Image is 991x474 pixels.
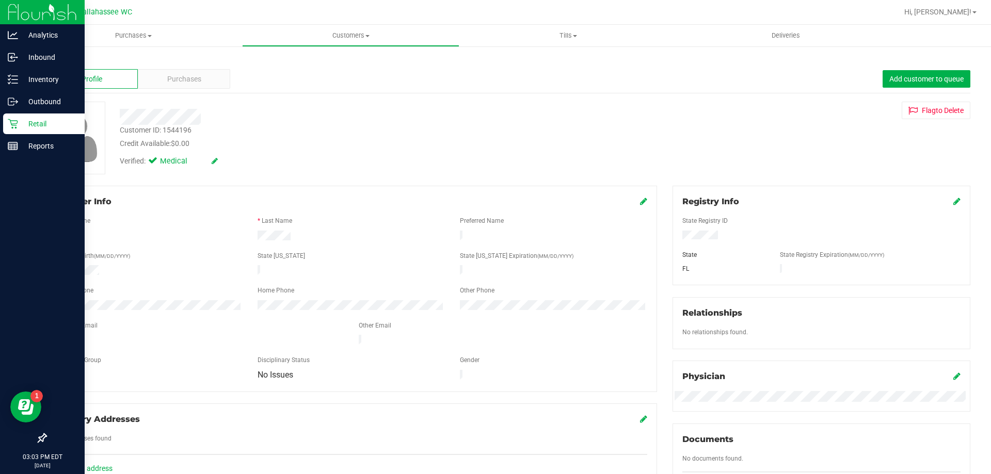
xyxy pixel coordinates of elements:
span: No documents found. [682,455,743,462]
span: Deliveries [758,31,814,40]
iframe: Resource center unread badge [30,390,43,402]
span: Tills [460,31,676,40]
span: Purchases [25,31,242,40]
a: Customers [242,25,459,46]
label: State Registry ID [682,216,728,225]
label: State [US_STATE] [258,251,305,260]
span: Delivery Addresses [55,414,140,424]
label: Last Name [262,216,292,225]
p: Outbound [18,95,80,108]
label: Disciplinary Status [258,355,310,365]
label: Other Email [359,321,391,330]
inline-svg: Inventory [8,74,18,85]
inline-svg: Outbound [8,96,18,107]
p: Inventory [18,73,80,86]
span: Physician [682,371,725,381]
div: Credit Available: [120,138,574,149]
label: State [US_STATE] Expiration [460,251,573,260]
span: Registry Info [682,197,739,206]
button: Flagto Delete [902,102,970,119]
span: $0.00 [171,139,189,148]
span: Documents [682,434,733,444]
div: Customer ID: 1544196 [120,125,191,136]
p: Inbound [18,51,80,63]
p: Analytics [18,29,80,41]
button: Add customer to queue [883,70,970,88]
span: Hi, [PERSON_NAME]! [904,8,971,16]
label: Date of Birth [59,251,130,260]
label: Other Phone [460,286,494,295]
span: Tallahassee WC [78,8,132,17]
a: Tills [459,25,677,46]
inline-svg: Analytics [8,30,18,40]
span: Profile [82,74,102,85]
inline-svg: Inbound [8,52,18,62]
a: Purchases [25,25,242,46]
label: Gender [460,355,479,365]
inline-svg: Reports [8,141,18,151]
span: Customers [243,31,459,40]
span: Medical [160,156,201,167]
inline-svg: Retail [8,119,18,129]
p: Reports [18,140,80,152]
div: Verified: [120,156,218,167]
div: FL [675,264,773,273]
p: 03:03 PM EDT [5,452,80,462]
span: Add customer to queue [889,75,964,83]
label: No relationships found. [682,328,748,337]
span: (MM/DD/YYYY) [94,253,130,259]
span: Purchases [167,74,201,85]
span: Relationships [682,308,742,318]
label: Preferred Name [460,216,504,225]
iframe: Resource center [10,391,41,422]
a: Deliveries [677,25,894,46]
p: Retail [18,118,80,130]
span: (MM/DD/YYYY) [537,253,573,259]
span: (MM/DD/YYYY) [848,252,884,258]
label: Home Phone [258,286,294,295]
label: State Registry Expiration [780,250,884,259]
p: [DATE] [5,462,80,469]
div: State [675,250,773,259]
span: No Issues [258,370,293,380]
